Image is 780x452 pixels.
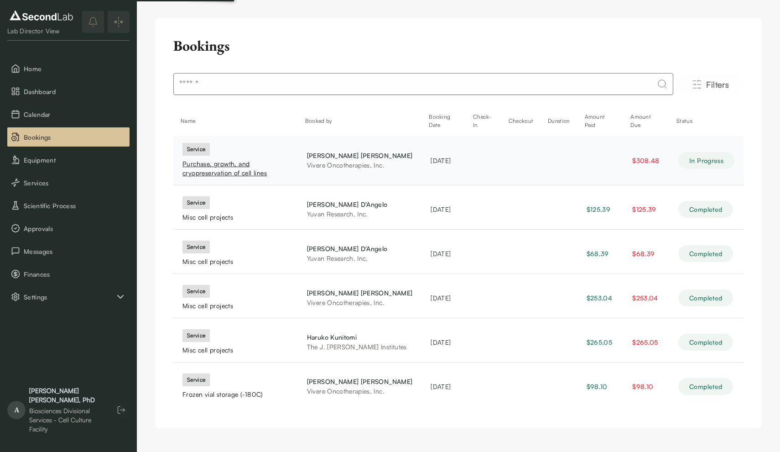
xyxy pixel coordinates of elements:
span: $125.39 [632,205,656,213]
a: serviceMisc cell projects [182,285,289,310]
div: service [182,329,210,342]
button: Expand/Collapse sidebar [108,11,130,33]
a: serviceMisc cell projects [182,329,289,355]
button: Settings [7,287,130,306]
div: [PERSON_NAME] D'Angelo [307,200,412,209]
div: In Progress [678,152,734,169]
span: Dashboard [24,87,126,96]
div: Frozen vial storage (-180C) [182,390,289,399]
div: service [182,241,210,253]
div: [PERSON_NAME] [PERSON_NAME], PhD [29,386,104,405]
div: Misc cell projects [182,301,289,310]
div: Misc cell projects [182,346,289,355]
span: Equipment [24,155,126,165]
h2: Bookings [173,37,230,55]
div: Yuvan Research, Inc. [307,209,412,219]
span: $308.48 [632,157,659,164]
div: [DATE] [431,293,457,303]
span: $253.04 [632,294,658,302]
div: service [182,285,210,298]
th: Amount Paid [577,110,624,132]
span: Approvals [24,224,126,233]
div: [PERSON_NAME] [PERSON_NAME] [307,377,412,386]
th: Amount Due [623,110,669,132]
div: [DATE] [431,337,457,347]
div: Purchase, growth, and cryopreservation of cell lines [182,159,289,178]
span: Settings [24,292,115,302]
th: Name [173,110,298,132]
div: service [182,143,210,156]
th: Duration [541,110,577,132]
span: $98.10 [632,383,653,390]
a: serviceMisc cell projects [182,241,289,266]
div: Misc cell projects [182,213,289,222]
div: [DATE] [431,249,457,258]
div: The J. [PERSON_NAME] Institutes [307,342,412,352]
button: Home [7,59,130,78]
img: logo [7,8,75,23]
div: service [182,373,210,386]
button: Services [7,173,130,192]
div: Lab Director View [7,26,75,36]
button: Scientific Process [7,196,130,215]
a: serviceFrozen vial storage (-180C) [182,373,289,399]
span: Bookings [24,132,126,142]
span: $125.39 [587,205,610,213]
button: notifications [82,11,104,33]
button: Approvals [7,219,130,238]
div: Settings sub items [7,287,130,306]
div: Yuvan Research, Inc. [307,253,412,263]
a: serviceMisc cell projects [182,196,289,222]
th: Status [669,110,744,132]
div: Haruko Kunitomi [307,332,412,342]
button: Finances [7,264,130,284]
div: Misc cell projects [182,257,289,266]
div: Completed [678,201,733,218]
div: Completed [678,378,733,395]
th: Booking Date [421,110,466,132]
button: Calendar [7,105,130,124]
div: Completed [678,334,733,351]
span: Home [24,64,126,74]
th: Check-In [466,110,501,132]
span: Finances [24,269,126,279]
a: Dashboard [7,82,130,101]
th: Booked by [298,110,421,132]
div: [PERSON_NAME] [PERSON_NAME] [307,288,412,298]
div: [PERSON_NAME] D'Angelo [307,244,412,253]
span: Messages [24,247,126,256]
button: Equipment [7,150,130,169]
span: $265.05 [632,338,658,346]
button: Messages [7,242,130,261]
button: Bookings [7,127,130,147]
span: Filters [706,78,729,91]
span: $265.05 [587,338,612,346]
div: service [182,196,210,209]
div: Vivere Oncotherapies, Inc. [307,386,412,396]
span: $68.39 [587,250,609,258]
div: Biosciences Divisional Services - Cell Culture Facility [29,406,104,434]
div: [DATE] [431,382,457,391]
div: [DATE] [431,156,457,165]
div: Completed [678,289,733,306]
span: $253.04 [587,294,612,302]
